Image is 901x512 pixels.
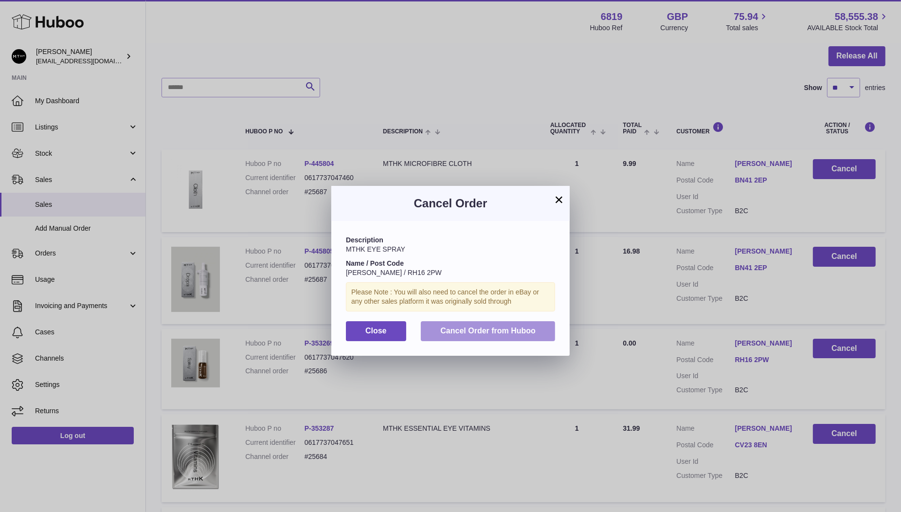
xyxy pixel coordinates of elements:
[440,327,536,335] span: Cancel Order from Huboo
[346,259,404,267] strong: Name / Post Code
[553,194,565,205] button: ×
[346,196,555,211] h3: Cancel Order
[346,236,383,244] strong: Description
[346,282,555,311] div: Please Note : You will also need to cancel the order in eBay or any other sales platform it was o...
[365,327,387,335] span: Close
[346,269,442,276] span: [PERSON_NAME] / RH16 2PW
[346,245,405,253] span: MTHK EYE SPRAY
[421,321,555,341] button: Cancel Order from Huboo
[346,321,406,341] button: Close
